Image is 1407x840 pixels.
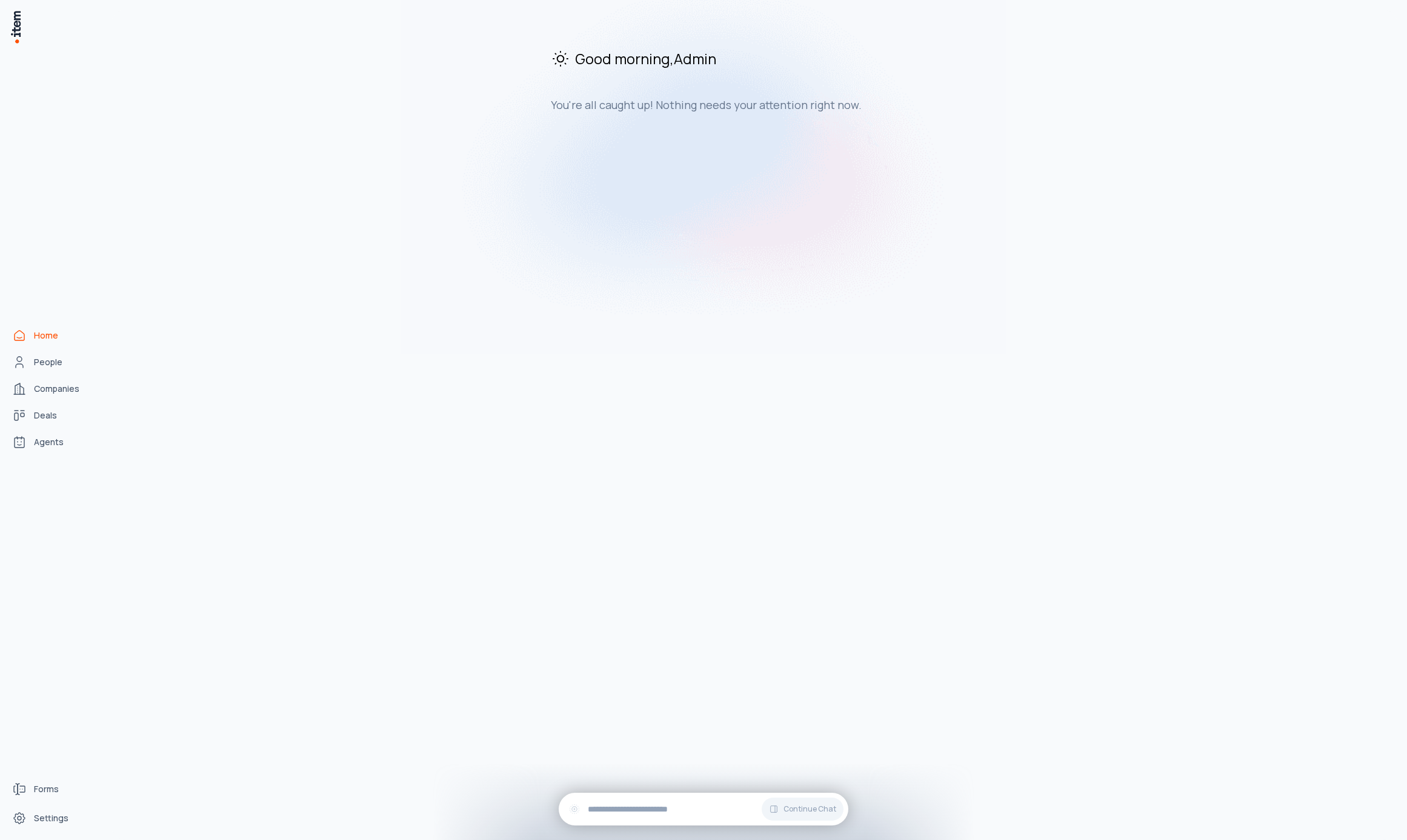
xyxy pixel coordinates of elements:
[7,403,99,428] a: Deals
[7,430,99,454] a: Agents
[7,323,99,348] a: Home
[34,329,58,342] span: Home
[783,804,836,814] span: Continue Chat
[34,812,68,824] span: Settings
[34,409,57,422] span: Deals
[7,377,99,401] a: Companies
[34,356,62,368] span: People
[762,798,843,821] button: Continue Chat
[34,436,64,448] span: Agents
[7,350,99,374] a: People
[559,793,848,825] div: Continue Chat
[551,48,958,68] h2: Good morning , Admin
[7,777,99,801] a: Forms
[10,10,22,44] img: Item Brain Logo
[551,98,958,112] h3: You're all caught up! Nothing needs your attention right now.
[7,806,99,830] a: Settings
[34,783,59,795] span: Forms
[34,383,79,395] span: Companies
